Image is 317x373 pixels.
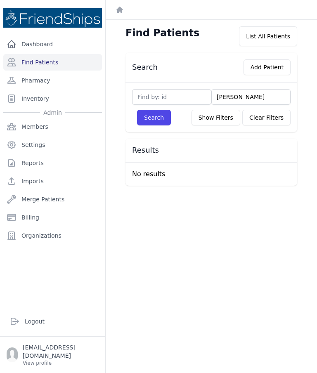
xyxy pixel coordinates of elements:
[244,59,291,75] button: Add Patient
[3,227,102,244] a: Organizations
[3,72,102,89] a: Pharmacy
[211,89,291,105] input: Search by: name, government id or phone
[23,343,99,360] p: [EMAIL_ADDRESS][DOMAIN_NAME]
[3,137,102,153] a: Settings
[23,360,99,366] p: View profile
[3,118,102,135] a: Members
[125,26,199,40] h1: Find Patients
[40,109,65,117] span: Admin
[192,110,240,125] button: Show Filters
[3,191,102,208] a: Merge Patients
[3,8,102,28] img: Medical Missions EMR
[3,155,102,171] a: Reports
[239,26,297,46] div: List All Patients
[7,343,99,366] a: [EMAIL_ADDRESS][DOMAIN_NAME] View profile
[3,36,102,52] a: Dashboard
[3,209,102,226] a: Billing
[242,110,291,125] button: Clear Filters
[3,173,102,189] a: Imports
[132,89,211,105] input: Find by: id
[137,110,171,125] button: Search
[132,145,291,155] h3: Results
[3,90,102,107] a: Inventory
[3,54,102,71] a: Find Patients
[132,169,291,179] p: No results
[132,62,158,72] h3: Search
[7,313,99,330] a: Logout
